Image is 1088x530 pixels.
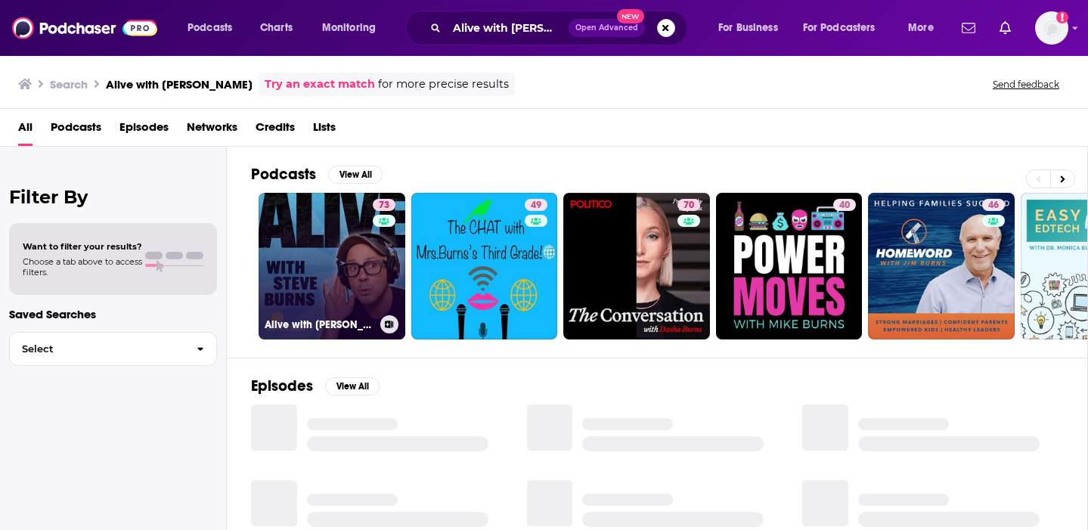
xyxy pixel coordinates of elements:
[265,76,375,93] a: Try an exact match
[956,15,981,41] a: Show notifications dropdown
[378,76,509,93] span: for more precise results
[1035,11,1068,45] span: Logged in as megcassidy
[718,17,778,39] span: For Business
[259,193,405,339] a: 73Alive with [PERSON_NAME]
[251,165,383,184] a: PodcastsView All
[313,115,336,146] a: Lists
[839,198,850,213] span: 40
[993,15,1017,41] a: Show notifications dropdown
[250,16,302,40] a: Charts
[575,24,638,32] span: Open Advanced
[988,198,999,213] span: 46
[23,256,142,277] span: Choose a tab above to access filters.
[833,199,856,211] a: 40
[322,17,376,39] span: Monitoring
[1035,11,1068,45] img: User Profile
[251,377,380,395] a: EpisodesView All
[1035,11,1068,45] button: Show profile menu
[525,199,547,211] a: 49
[569,19,645,37] button: Open AdvancedNew
[9,332,217,366] button: Select
[12,14,157,42] img: Podchaser - Follow, Share and Rate Podcasts
[868,193,1015,339] a: 46
[18,115,33,146] a: All
[177,16,252,40] button: open menu
[373,199,395,211] a: 73
[563,193,710,339] a: 70
[617,9,644,23] span: New
[420,11,702,45] div: Search podcasts, credits, & more...
[251,165,316,184] h2: Podcasts
[708,16,797,40] button: open menu
[119,115,169,146] a: Episodes
[677,199,700,211] a: 70
[9,186,217,208] h2: Filter By
[9,307,217,321] p: Saved Searches
[982,199,1005,211] a: 46
[683,198,694,213] span: 70
[325,377,380,395] button: View All
[10,344,184,354] span: Select
[256,115,295,146] a: Credits
[23,241,142,252] span: Want to filter your results?
[106,77,253,91] h3: Alive with [PERSON_NAME]
[793,16,897,40] button: open menu
[251,377,313,395] h2: Episodes
[312,16,395,40] button: open menu
[50,77,88,91] h3: Search
[260,17,293,39] span: Charts
[716,193,863,339] a: 40
[379,198,389,213] span: 73
[897,16,953,40] button: open menu
[187,115,237,146] a: Networks
[988,78,1064,91] button: Send feedback
[531,198,541,213] span: 49
[265,318,374,331] h3: Alive with [PERSON_NAME]
[51,115,101,146] a: Podcasts
[328,166,383,184] button: View All
[447,16,569,40] input: Search podcasts, credits, & more...
[803,17,876,39] span: For Podcasters
[188,17,232,39] span: Podcasts
[908,17,934,39] span: More
[411,193,558,339] a: 49
[1056,11,1068,23] svg: Add a profile image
